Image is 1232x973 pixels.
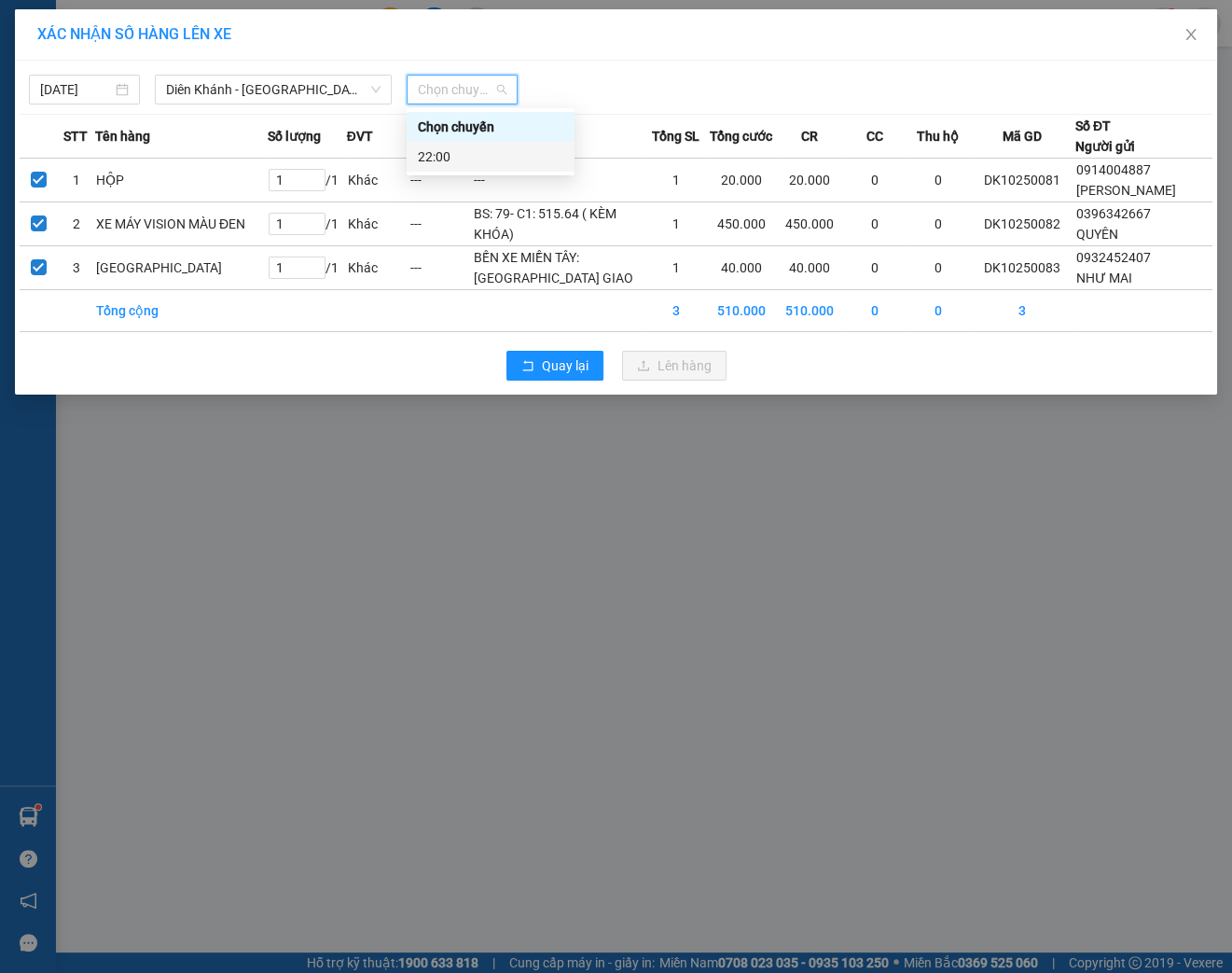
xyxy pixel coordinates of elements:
[776,246,844,290] td: 40.000
[418,146,563,167] div: 22:00
[407,112,574,142] div: Chọn chuyến
[178,38,309,61] div: QUẾ ANH
[907,246,969,290] td: 0
[409,246,472,290] td: ---
[1076,227,1118,242] span: QUYÊN
[907,290,969,332] td: 0
[347,159,409,202] td: Khác
[14,118,168,140] div: 40.000
[1075,116,1135,157] div: Số ĐT Người gửi
[16,16,165,58] div: [PERSON_NAME]
[16,16,45,35] span: Gửi:
[14,119,71,139] span: Đã thu :
[644,202,707,246] td: 1
[268,246,347,290] td: / 1
[970,202,1075,246] td: DK10250082
[970,246,1075,290] td: DK10250083
[542,355,588,376] span: Quay lại
[907,159,969,202] td: 0
[473,202,645,246] td: BS: 79- C1: 515.64 ( KÈM KHÓA)
[644,290,707,332] td: 3
[57,159,94,202] td: 1
[418,117,563,137] div: Chọn chuyến
[409,202,472,246] td: ---
[473,246,645,290] td: BẾN XE MIỀN TÂY: [GEOGRAPHIC_DATA] GIAO
[268,159,347,202] td: / 1
[268,202,347,246] td: / 1
[178,16,309,38] div: Quận 5
[708,246,776,290] td: 40.000
[166,76,381,104] span: Diên Khánh - Sài Gòn (Hàng hóa)
[844,159,907,202] td: 0
[907,202,969,246] td: 0
[776,159,844,202] td: 20.000
[844,246,907,290] td: 0
[776,202,844,246] td: 450.000
[506,351,603,381] button: rollbackQuay lại
[521,359,534,374] span: rollback
[409,159,472,202] td: ---
[708,290,776,332] td: 510.000
[710,126,772,146] span: Tổng cước
[644,159,707,202] td: 1
[63,126,88,146] span: STT
[622,351,727,381] button: uploadLên hàng
[1184,27,1198,42] span: close
[95,126,150,146] span: Tên hàng
[776,290,844,332] td: 510.000
[708,202,776,246] td: 450.000
[347,246,409,290] td: Khác
[95,290,268,332] td: Tổng cộng
[473,159,645,202] td: ---
[347,202,409,246] td: Khác
[268,126,321,146] span: Số lượng
[16,80,165,106] div: 0932452407
[95,202,268,246] td: XE MÁY VISION MÀU ĐEN
[1076,162,1151,177] span: 0914004887
[37,25,231,43] span: XÁC NHẬN SỐ HÀNG LÊN XE
[57,246,94,290] td: 3
[801,126,818,146] span: CR
[95,159,268,202] td: HỘP
[970,290,1075,332] td: 3
[1003,126,1042,146] span: Mã GD
[16,58,165,80] div: NHƯ MAI
[1076,183,1176,198] span: [PERSON_NAME]
[708,159,776,202] td: 20.000
[370,84,381,95] span: down
[1165,9,1217,62] button: Close
[644,246,707,290] td: 1
[970,159,1075,202] td: DK10250081
[866,126,883,146] span: CC
[1076,250,1151,265] span: 0932452407
[418,76,506,104] span: Chọn chuyến
[844,202,907,246] td: 0
[95,246,268,290] td: [GEOGRAPHIC_DATA]
[40,79,112,100] input: 12/10/2025
[652,126,699,146] span: Tổng SL
[57,202,94,246] td: 2
[347,126,373,146] span: ĐVT
[917,126,959,146] span: Thu hộ
[1076,271,1132,285] span: NHƯ MAI
[1076,206,1151,221] span: 0396342667
[844,290,907,332] td: 0
[178,61,309,87] div: 0974302429
[178,18,223,37] span: Nhận:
